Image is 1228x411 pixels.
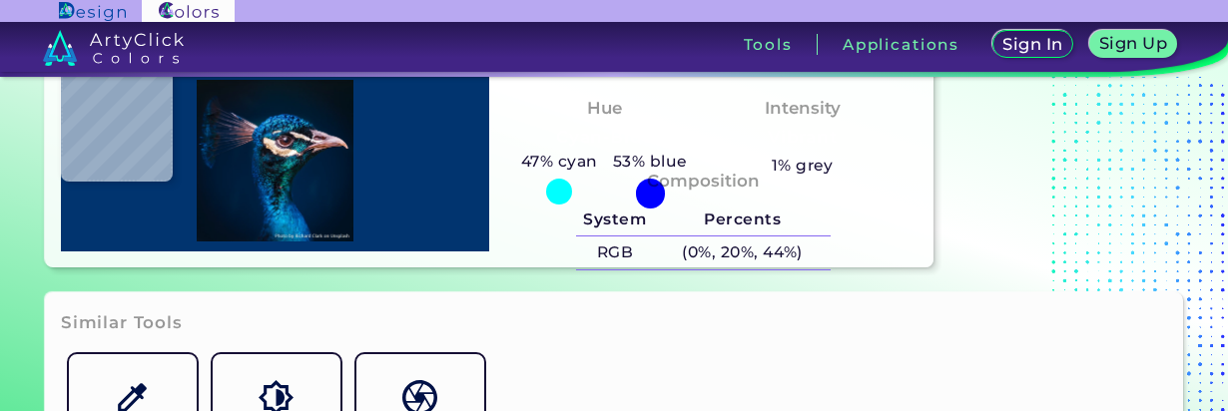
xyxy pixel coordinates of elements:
h3: Cyan-Blue [548,126,661,150]
h5: CMYK [576,270,654,303]
h5: (0%, 20%, 44%) [654,236,831,269]
h5: Percents [654,203,831,235]
h5: RGB [576,236,654,269]
h5: Sign Up [1102,36,1164,51]
h4: Composition [647,167,760,196]
h3: Applications [843,37,959,52]
img: ArtyClick Design logo [59,2,126,21]
a: Sign Up [1093,32,1172,57]
h4: Intensity [765,94,841,123]
h4: Hue [587,94,622,123]
img: logo_artyclick_colors_white.svg [43,30,184,66]
h3: Vibrant [759,126,846,150]
h5: (99%, 53%, 0%, 56%) [654,270,831,303]
h5: Sign In [1005,37,1060,52]
h3: Similar Tools [61,311,183,335]
img: img_pavlin.jpg [71,80,479,242]
h5: System [576,203,654,235]
a: Sign In [996,32,1070,57]
h3: Tools [744,37,793,52]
